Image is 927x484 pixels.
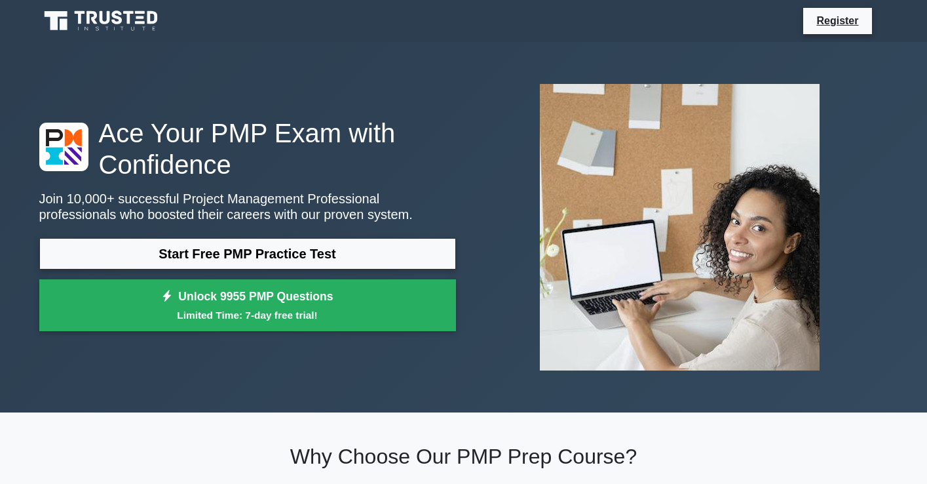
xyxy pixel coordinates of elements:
[56,308,440,323] small: Limited Time: 7-day free trial!
[39,444,888,469] h2: Why Choose Our PMP Prep Course?
[39,191,456,222] p: Join 10,000+ successful Project Management Professional professionals who boosted their careers w...
[39,279,456,332] a: Unlock 9955 PMP QuestionsLimited Time: 7-day free trial!
[39,117,456,180] h1: Ace Your PMP Exam with Confidence
[39,238,456,270] a: Start Free PMP Practice Test
[808,12,866,29] a: Register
